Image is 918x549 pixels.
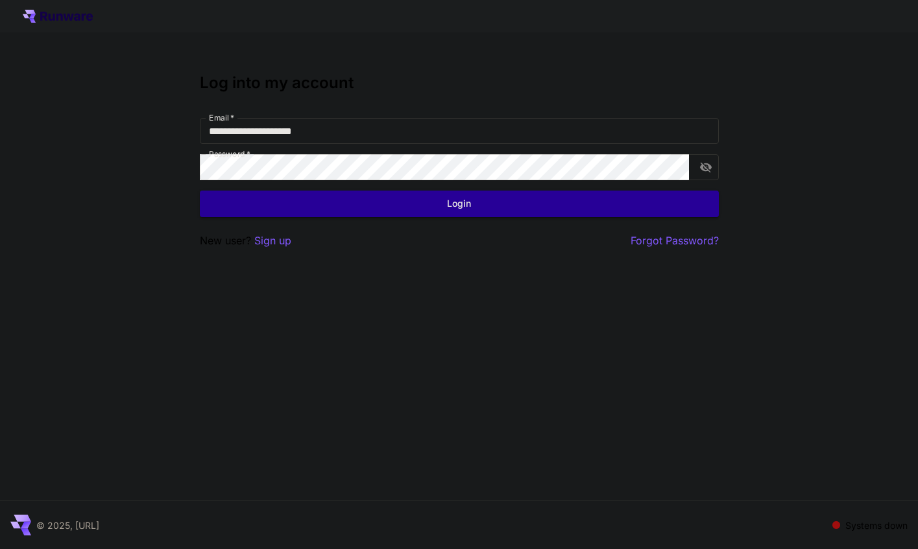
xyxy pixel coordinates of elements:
h3: Log into my account [200,74,719,92]
button: Login [200,191,719,217]
label: Password [209,148,250,159]
button: toggle password visibility [694,156,718,179]
p: © 2025, [URL] [36,519,99,532]
button: Forgot Password? [631,233,719,249]
button: Sign up [254,233,291,249]
p: New user? [200,233,291,249]
label: Email [209,112,234,123]
p: Systems down [845,519,908,532]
